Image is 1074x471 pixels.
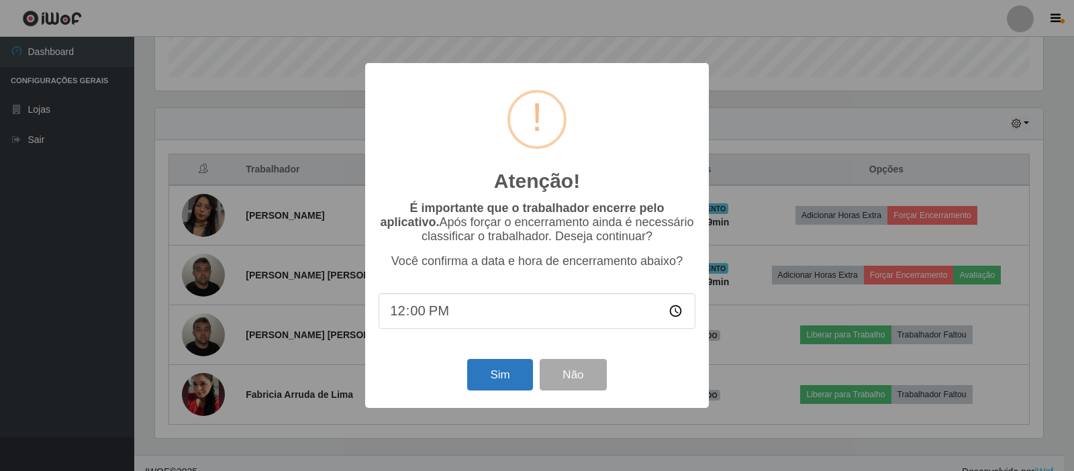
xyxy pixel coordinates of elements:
[494,169,580,193] h2: Atenção!
[540,359,606,390] button: Não
[379,254,695,268] p: Você confirma a data e hora de encerramento abaixo?
[379,201,695,244] p: Após forçar o encerramento ainda é necessário classificar o trabalhador. Deseja continuar?
[380,201,664,229] b: É importante que o trabalhador encerre pelo aplicativo.
[467,359,532,390] button: Sim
